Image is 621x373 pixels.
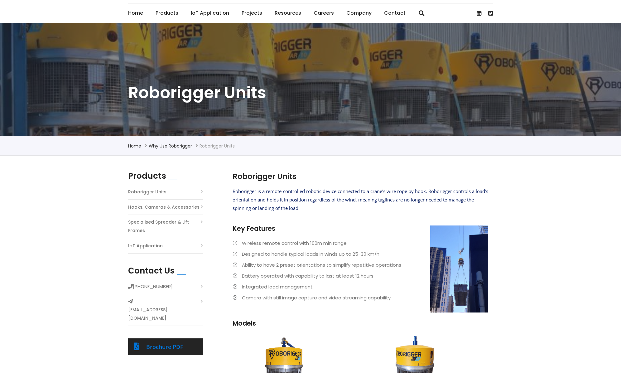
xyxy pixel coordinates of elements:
[128,203,200,211] a: Hooks, Cameras & Accessories
[128,82,493,103] h1: Roborigger Units
[233,272,488,280] li: Battery operated with capability to last at least 12 hours
[346,3,372,23] a: Company
[191,3,229,23] a: IoT Application
[233,250,488,258] li: Designed to handle typical loads in winds up to 25-30 km/h
[314,3,334,23] a: Careers
[128,218,203,235] a: Specialised Spreader & Lift Frames
[275,3,301,23] a: Resources
[233,224,488,233] h3: Key Features
[128,3,143,23] a: Home
[128,143,141,149] a: Home
[233,239,488,247] li: Wireless remote control with 100m min range
[128,171,166,181] h2: Products
[242,3,262,23] a: Projects
[384,3,406,23] a: Contact
[128,282,203,294] li: [PHONE_NUMBER]
[128,266,175,276] h2: Contact Us
[233,188,488,211] span: Roborigger is a remote-controlled robotic device connected to a crane's wire rope by hook. Robori...
[128,242,163,250] a: IoT Application
[233,261,488,269] li: Ability to have 2 preset orientations to simplify repetitive operations
[233,283,488,291] li: Integrated load management
[146,343,183,351] a: Brochure PDF
[233,293,488,302] li: Camera with still image capture and video streaming capability
[149,143,192,149] a: Why use Roborigger
[128,306,203,322] a: [EMAIL_ADDRESS][DOMAIN_NAME]
[233,171,488,182] h2: Roborigger Units
[128,188,166,196] a: Roborigger Units
[200,142,235,150] li: Roborigger Units
[156,3,178,23] a: Products
[233,319,488,328] h3: Models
